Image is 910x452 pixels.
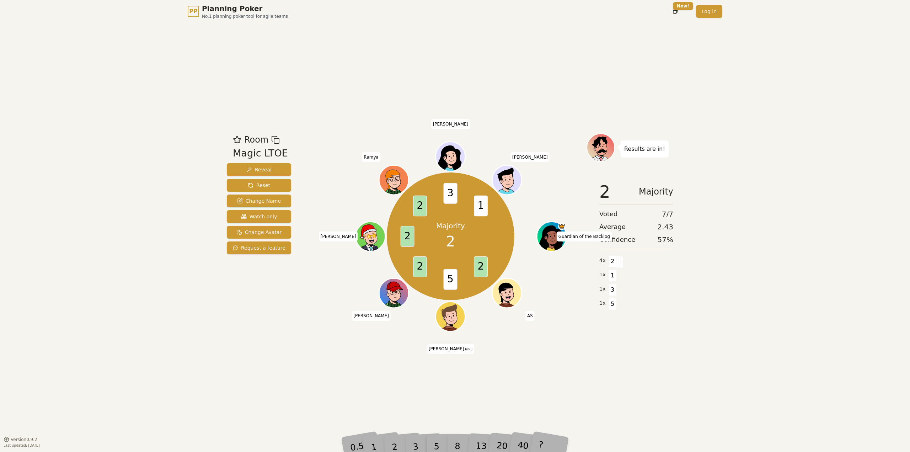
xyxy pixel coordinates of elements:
[696,5,722,18] a: Log in
[657,222,673,232] span: 2.43
[248,182,270,189] span: Reset
[4,437,37,442] button: Version0.9.2
[413,256,427,277] span: 2
[232,244,285,251] span: Request a feature
[241,213,277,220] span: Watch only
[609,255,617,267] span: 2
[244,133,268,146] span: Room
[202,4,288,14] span: Planning Poker
[669,5,682,18] button: New!
[227,210,291,223] button: Watch only
[431,119,470,129] span: Click to change your name
[609,284,617,296] span: 3
[639,183,673,200] span: Majority
[4,443,40,447] span: Last updated: [DATE]
[319,232,358,241] span: Click to change your name
[227,179,291,192] button: Reset
[437,303,464,330] button: Click to change your avatar
[673,2,693,10] div: New!
[227,163,291,176] button: Reveal
[558,223,566,230] span: Guardian of the Backlog is the host
[624,144,665,154] p: Results are in!
[352,311,391,321] span: Click to change your name
[11,437,37,442] span: Version 0.9.2
[189,7,197,16] span: PP
[233,146,288,161] div: Magic LTOE
[236,229,282,236] span: Change Avatar
[227,241,291,254] button: Request a feature
[246,166,272,173] span: Reveal
[599,222,626,232] span: Average
[599,235,635,245] span: Confidence
[662,209,673,219] span: 7 / 7
[599,183,610,200] span: 2
[188,4,288,19] a: PPPlanning PokerNo.1 planning poker tool for agile teams
[202,14,288,19] span: No.1 planning poker tool for agile teams
[227,226,291,239] button: Change Avatar
[599,299,606,307] span: 1 x
[609,270,617,282] span: 1
[464,348,473,351] span: (you)
[474,256,488,277] span: 2
[401,226,414,247] span: 2
[444,183,457,204] span: 3
[446,231,455,252] span: 2
[609,298,617,310] span: 5
[599,271,606,279] span: 1 x
[599,285,606,293] span: 1 x
[362,152,380,162] span: Click to change your name
[436,221,465,231] p: Majority
[599,257,606,265] span: 4 x
[427,344,474,354] span: Click to change your name
[557,232,612,241] span: Click to change your name
[233,133,241,146] button: Add as favourite
[474,196,488,217] span: 1
[599,209,618,219] span: Voted
[658,235,673,245] span: 57 %
[237,197,281,204] span: Change Name
[444,269,457,290] span: 5
[413,196,427,217] span: 2
[510,152,550,162] span: Click to change your name
[525,311,535,321] span: Click to change your name
[227,195,291,207] button: Change Name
